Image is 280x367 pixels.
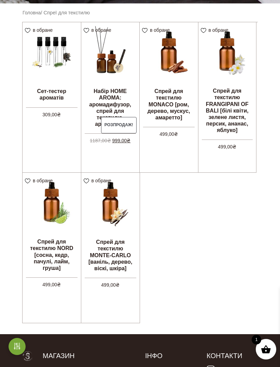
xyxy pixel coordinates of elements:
[81,22,140,117] a: Розпродаж! Набір HOME AROMA: аромадифузор, спрей для текстилю, аромасаше
[101,282,120,288] bdi: 499,00
[33,178,53,183] span: в обране
[145,351,196,360] h5: Інфо
[198,85,256,136] h2: Спрей для текстилю FRANGIPANI OF BALI [білі квіти, зелене листя, персик, ананас, яблуко]
[218,144,236,149] bdi: 499,00
[23,173,81,267] a: Спрей для текстилю NORD [сосна, кедр, пачулі, лайм, груша] 499,00₴
[81,236,140,274] h2: Спрей для текстилю MONTE-CARLO [ваніль, дерево, віскі, шкіра]
[252,335,261,344] span: 1
[57,112,61,117] span: ₴
[84,28,89,33] img: unfavourite.svg
[174,131,178,137] span: ₴
[23,22,81,117] a: Сет-тестер ароматів 309,00₴
[209,27,228,33] span: в обране
[198,22,256,117] a: Спрей для текстилю FRANGIPANI OF BALI [білі квіти, зелене листя, персик, ананас, яблуко] 499,00₴
[23,10,41,15] a: Головна
[201,27,231,33] a: в обране
[84,179,89,184] img: unfavourite.svg
[150,27,170,33] span: в обране
[57,282,61,287] span: ₴
[42,112,61,117] bdi: 309,00
[23,9,257,16] nav: Breadcrumb
[233,144,236,149] span: ₴
[84,27,114,33] a: в обране
[23,85,81,104] h2: Сет-тестер ароматів
[207,351,258,360] h5: Контакти
[116,282,120,288] span: ₴
[25,179,30,184] img: unfavourite.svg
[90,138,111,143] bdi: 1187,00
[142,28,148,33] img: unfavourite.svg
[42,282,61,287] bdi: 499,00
[140,22,198,117] a: Спрей для текстилю MONACO [ром, дерево, мускус, амаретто] 499,00₴
[23,236,81,274] h2: Спрей для текстилю NORD [сосна, кедр, пачулі, лайм, груша]
[112,138,131,143] bdi: 999,00
[101,117,137,133] span: Розпродаж!
[142,27,172,33] a: в обране
[43,351,135,360] h5: Магазин
[107,138,111,143] span: ₴
[92,27,111,33] span: в обране
[25,27,55,33] a: в обране
[25,178,55,183] a: в обране
[81,173,140,268] a: Спрей для текстилю MONTE-CARLO [ваніль, дерево, віскі, шкіра] 499,00₴
[159,131,178,137] bdi: 499,00
[92,178,111,183] span: в обране
[84,178,114,183] a: в обране
[25,28,30,33] img: unfavourite.svg
[127,138,130,143] span: ₴
[81,85,140,130] h2: Набір HOME AROMA: аромадифузор, спрей для текстилю, аромасаше
[201,28,206,33] img: unfavourite.svg
[33,27,53,33] span: в обране
[140,85,198,123] h2: Спрей для текстилю MONACO [ром, дерево, мускус, амаретто]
